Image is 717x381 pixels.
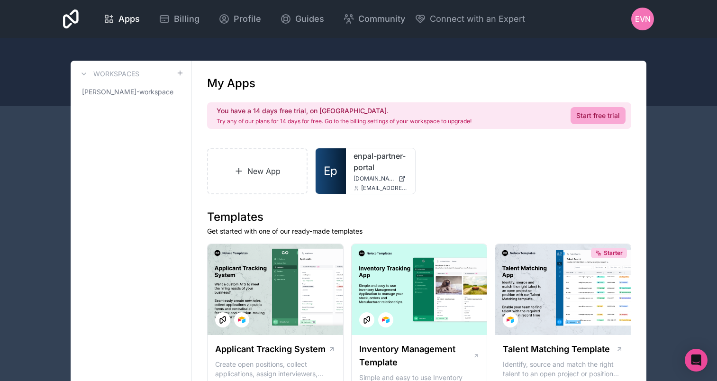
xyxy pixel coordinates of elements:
span: Guides [295,12,324,26]
img: Airtable Logo [382,316,390,324]
span: Billing [174,12,200,26]
span: [DOMAIN_NAME] [354,175,394,182]
a: Apps [96,9,147,29]
h1: My Apps [207,76,255,91]
span: Apps [118,12,140,26]
a: [DOMAIN_NAME] [354,175,408,182]
span: [EMAIL_ADDRESS][DOMAIN_NAME] [361,184,408,192]
a: Profile [211,9,269,29]
p: Identify, source and match the right talent to an open project or position with our Talent Matchi... [503,360,623,379]
a: Ep [316,148,346,194]
a: Community [336,9,413,29]
p: Try any of our plans for 14 days for free. Go to the billing settings of your workspace to upgrade! [217,118,472,125]
div: Open Intercom Messenger [685,349,708,372]
p: Get started with one of our ready-made templates [207,227,631,236]
a: Start free trial [571,107,626,124]
span: Profile [234,12,261,26]
h1: Talent Matching Template [503,343,610,356]
img: Airtable Logo [238,316,245,324]
p: Create open positions, collect applications, assign interviewers, centralise candidate feedback a... [215,360,336,379]
button: Connect with an Expert [415,12,525,26]
span: Ep [324,163,337,179]
span: EVN [635,13,651,25]
span: Starter [604,249,623,257]
h1: Templates [207,209,631,225]
h1: Applicant Tracking System [215,343,326,356]
img: Airtable Logo [507,316,514,324]
a: [PERSON_NAME]-workspace [78,83,184,100]
h2: You have a 14 days free trial, on [GEOGRAPHIC_DATA]. [217,106,472,116]
h1: Inventory Management Template [359,343,473,369]
a: Workspaces [78,68,139,80]
a: Billing [151,9,207,29]
a: enpal-partner-portal [354,150,408,173]
h3: Workspaces [93,69,139,79]
span: [PERSON_NAME]-workspace [82,87,173,97]
a: Guides [272,9,332,29]
span: Connect with an Expert [430,12,525,26]
a: New App [207,148,308,194]
span: Community [358,12,405,26]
